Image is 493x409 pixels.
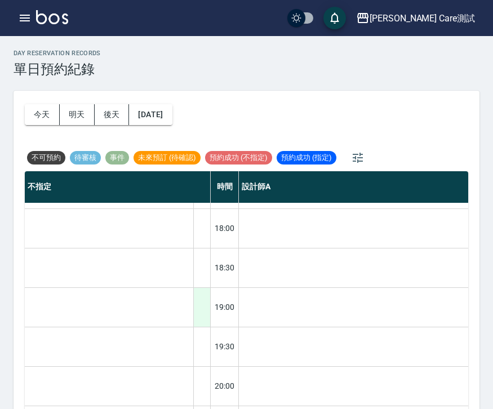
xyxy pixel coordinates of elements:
button: 今天 [25,104,60,125]
h3: 單日預約紀錄 [14,61,101,77]
div: 19:30 [211,327,239,366]
span: 預約成功 (指定) [277,153,336,163]
span: 不可預約 [27,153,65,163]
div: [PERSON_NAME] Care測試 [370,11,475,25]
span: 事件 [105,153,129,163]
span: 預約成功 (不指定) [205,153,272,163]
div: 時間 [211,171,239,203]
div: 18:30 [211,248,239,287]
div: 18:00 [211,208,239,248]
button: [DATE] [129,104,172,125]
span: 未來預訂 (待確認) [134,153,201,163]
button: 明天 [60,104,95,125]
span: 待審核 [70,153,101,163]
div: 20:00 [211,366,239,406]
button: 後天 [95,104,130,125]
button: [PERSON_NAME] Care測試 [352,7,479,30]
button: save [323,7,346,29]
img: Logo [36,10,68,24]
div: 不指定 [25,171,211,203]
div: 19:00 [211,287,239,327]
h2: day Reservation records [14,50,101,57]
